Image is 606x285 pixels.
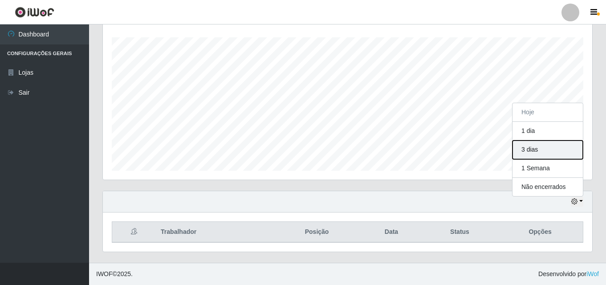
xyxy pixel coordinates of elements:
[15,7,54,18] img: CoreUI Logo
[512,159,583,178] button: 1 Semana
[155,222,273,243] th: Trabalhador
[273,222,361,243] th: Posição
[512,178,583,196] button: Não encerrados
[512,140,583,159] button: 3 dias
[96,270,113,277] span: IWOF
[586,270,599,277] a: iWof
[497,222,583,243] th: Opções
[512,103,583,122] button: Hoje
[512,122,583,140] button: 1 dia
[422,222,497,243] th: Status
[538,269,599,279] span: Desenvolvido por
[361,222,422,243] th: Data
[96,269,133,279] span: © 2025 .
